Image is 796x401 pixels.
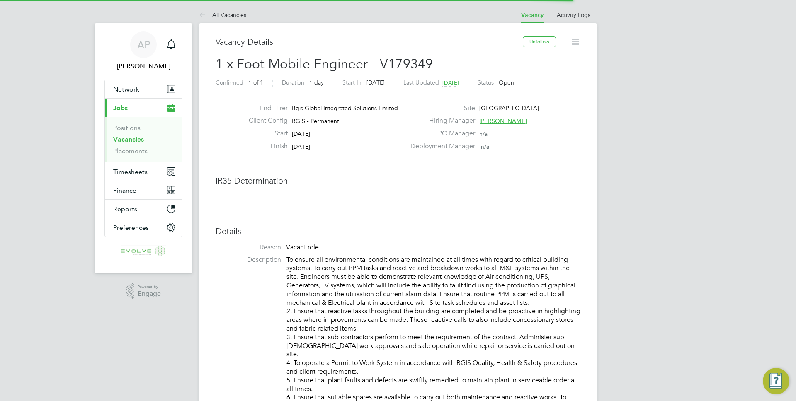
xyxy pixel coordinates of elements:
label: Reason [216,243,281,252]
span: Powered by [138,283,161,290]
label: Last Updated [403,79,439,86]
span: [DATE] [366,79,385,86]
label: Finish [242,142,288,151]
label: Hiring Manager [405,116,475,125]
a: Go to home page [104,245,182,258]
button: Unfollow [523,36,556,47]
span: AP [137,39,150,50]
span: [PERSON_NAME] [479,117,527,125]
a: AP[PERSON_NAME] [104,31,182,71]
a: Vacancies [113,135,144,143]
h3: Details [216,226,580,237]
label: Status [478,79,494,86]
div: Jobs [105,117,182,162]
label: Deployment Manager [405,142,475,151]
span: [DATE] [292,130,310,138]
span: Engage [138,290,161,297]
span: n/a [481,143,489,150]
span: Preferences [113,224,149,232]
button: Finance [105,181,182,199]
label: Site [405,104,475,113]
span: Reports [113,205,137,213]
a: All Vacancies [199,11,246,19]
span: n/a [479,130,488,138]
span: Jobs [113,104,128,112]
a: Positions [113,124,141,132]
span: Network [113,85,139,93]
button: Reports [105,200,182,218]
a: Activity Logs [557,11,590,19]
label: PO Manager [405,129,475,138]
label: Confirmed [216,79,243,86]
span: Vacant role [286,243,319,251]
h3: IR35 Determination [216,175,580,186]
label: Description [216,256,281,264]
label: End Hirer [242,104,288,113]
button: Timesheets [105,162,182,181]
button: Engage Resource Center [763,368,789,394]
span: Timesheets [113,168,148,176]
label: Start In [342,79,362,86]
label: Client Config [242,116,288,125]
label: Duration [282,79,304,86]
h3: Vacancy Details [216,36,523,47]
span: [GEOGRAPHIC_DATA] [479,104,539,112]
span: Open [499,79,514,86]
span: 1 day [309,79,324,86]
span: [DATE] [292,143,310,150]
span: [DATE] [442,79,459,86]
span: Anthony Perrin [104,61,182,71]
span: 1 x Foot Mobile Engineer - V179349 [216,56,433,72]
button: Jobs [105,99,182,117]
span: Bgis Global Integrated Solutions Limited [292,104,398,112]
span: 1 of 1 [248,79,263,86]
a: Powered byEngage [126,283,161,299]
button: Network [105,80,182,98]
a: Vacancy [521,12,544,19]
nav: Main navigation [95,23,192,273]
button: Preferences [105,218,182,237]
img: evolve-talent-logo-retina.png [121,245,166,258]
span: Finance [113,186,136,194]
a: Placements [113,147,148,155]
span: BGIS - Permanent [292,117,339,125]
label: Start [242,129,288,138]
